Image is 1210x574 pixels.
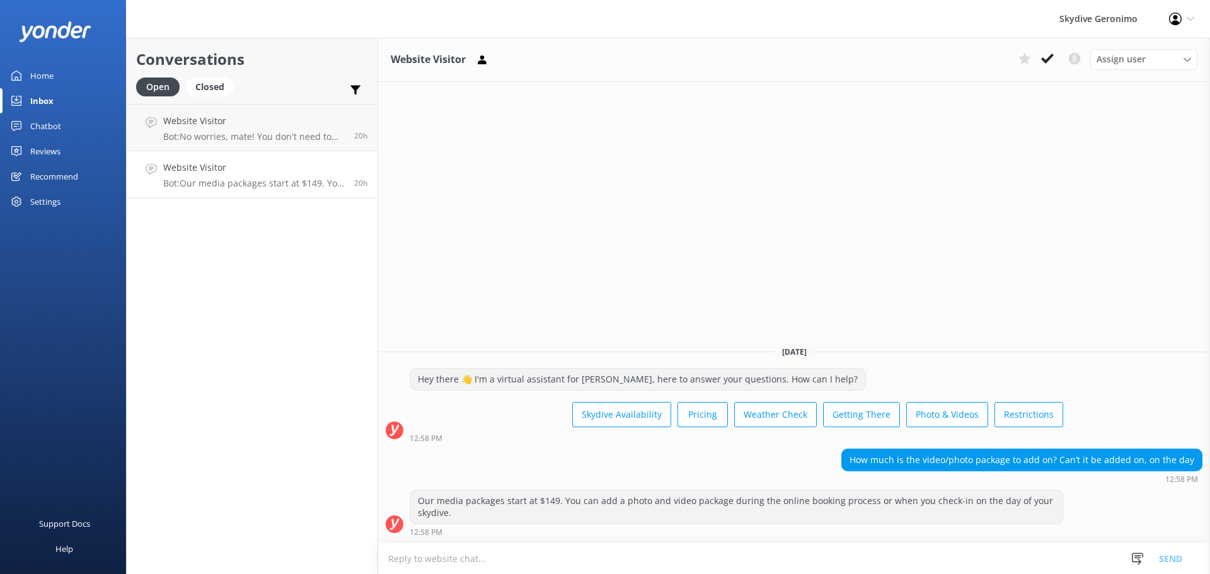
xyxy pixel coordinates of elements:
div: Oct 13 2025 12:58pm (UTC +08:00) Australia/Perth [841,474,1202,483]
p: Bot: Our media packages start at $149. You can add a photo and video package during the online bo... [163,178,345,189]
div: Home [30,63,54,88]
div: Reviews [30,139,60,164]
div: Open [136,77,180,96]
button: Getting There [823,402,900,427]
button: Pricing [677,402,728,427]
strong: 12:58 PM [410,435,442,442]
div: Inbox [30,88,54,113]
div: Help [55,536,73,561]
div: Support Docs [39,511,90,536]
div: Assign User [1090,49,1197,69]
a: Closed [186,79,240,93]
button: Restrictions [994,402,1063,427]
a: Website VisitorBot:No worries, mate! You don't need to bring your passport or any ID for your sky... [127,104,377,151]
p: Bot: No worries, mate! You don't need to bring your passport or any ID for your skydive with us. ... [163,131,345,142]
div: Our media packages start at $149. You can add a photo and video package during the online booking... [410,490,1063,524]
div: Oct 13 2025 12:58pm (UTC +08:00) Australia/Perth [410,433,1063,442]
h2: Conversations [136,47,368,71]
button: Weather Check [734,402,817,427]
span: Oct 13 2025 12:58pm (UTC +08:00) Australia/Perth [354,178,368,188]
span: Assign user [1097,52,1146,66]
div: Recommend [30,164,78,189]
h4: Website Visitor [163,161,345,175]
span: Oct 13 2025 01:14pm (UTC +08:00) Australia/Perth [354,130,368,141]
strong: 12:58 PM [410,529,442,536]
img: yonder-white-logo.png [19,21,91,42]
div: Hey there 👋 I'm a virtual assistant for [PERSON_NAME], here to answer your questions. How can I h... [410,369,865,390]
button: Photo & Videos [906,402,988,427]
span: [DATE] [775,347,814,357]
div: Chatbot [30,113,61,139]
h3: Website Visitor [391,52,466,68]
a: Website VisitorBot:Our media packages start at $149. You can add a photo and video package during... [127,151,377,198]
div: How much is the video/photo package to add on? Can’t it be added on, on the day [842,449,1202,471]
strong: 12:58 PM [1165,476,1198,483]
div: Settings [30,189,60,214]
div: Closed [186,77,234,96]
a: Open [136,79,186,93]
button: Skydive Availability [572,402,671,427]
div: Oct 13 2025 12:58pm (UTC +08:00) Australia/Perth [410,527,1063,536]
h4: Website Visitor [163,114,345,128]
